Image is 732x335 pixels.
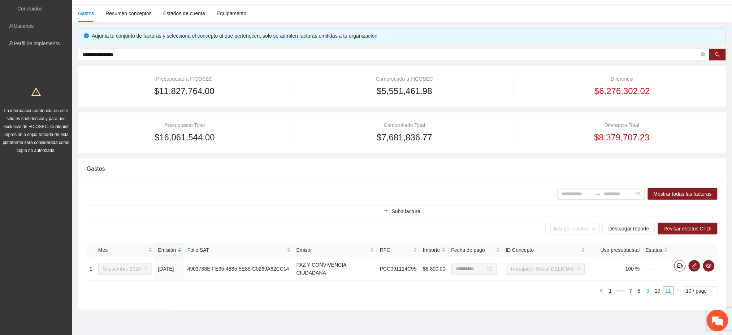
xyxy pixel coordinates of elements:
div: Estados de cuenta [163,9,205,17]
span: plus [384,208,389,214]
button: plusSubir factura [87,205,718,217]
div: Adjunta tu conjunto de facturas y selecciona el concepto al que pertenecen, solo se admiten factu... [92,32,720,40]
span: to [595,191,601,197]
textarea: Escriba su mensaje y pulse “Intro” [4,198,138,223]
li: 8 [635,287,644,295]
div: Gastos [78,9,94,17]
li: Previous Page [597,287,606,295]
span: La información contenida en este sitio es confidencial y para uso exclusivo de FICOSEC. Cualquier... [3,108,70,153]
span: Septiembre 2024 [103,263,148,274]
button: edit [689,260,700,272]
li: 11 [663,287,674,295]
span: Importe [423,246,440,254]
th: Uso presupuestal [588,243,643,257]
span: $8,379,707.23 [594,131,650,144]
span: Mostrar todas las facturas [654,190,712,198]
a: 7 [627,287,634,295]
div: Resumen conceptos [105,9,152,17]
td: - - - [643,257,671,281]
span: close-circle [701,51,705,58]
span: $11,827,764.00 [154,84,215,98]
span: Subir factura [392,207,420,215]
span: Estatus [646,246,663,254]
span: Revisar estatus CFDI [664,225,712,233]
td: PCC091114C95 [377,257,420,281]
button: right [674,287,683,295]
td: 1 [87,257,95,281]
span: right [676,289,680,293]
span: Mes [98,246,147,254]
span: 10 / page [686,287,715,295]
span: $6,276,302.02 [594,84,650,98]
th: ID Concepto [503,243,588,257]
span: $7,681,836.77 [377,131,432,144]
li: 10 [652,287,663,295]
td: 4903788E-FE95-4885-8E85-C0269A62CC14 [185,257,294,281]
span: Fecha de pago [451,246,495,254]
span: $16,061,544.00 [155,131,215,144]
span: close-circle [701,52,705,56]
span: comment [675,263,685,269]
button: Revisar estatus CFDI [658,223,718,234]
div: Diferencia Total [527,121,718,129]
div: Presupuesto Total [87,121,283,129]
span: Folio SAT [187,246,285,254]
span: Trabajador Social DELICIAS [510,263,581,274]
li: 7 [626,287,635,295]
span: Emisor [296,246,369,254]
button: eye [703,260,715,272]
th: Mes [95,243,155,257]
a: 11 [663,287,673,295]
div: Gastos [87,158,718,179]
td: PAZ Y CONVIVENCIA CIUDADANA [294,257,377,281]
li: 1 [606,287,615,295]
th: RFC [377,243,420,257]
div: Comprobado a FICOSEC [308,75,501,83]
div: Page Size [683,287,718,295]
a: 9 [644,287,652,295]
span: swap-right [595,191,601,197]
a: Concluidos [17,6,42,12]
span: Estamos en línea. [42,97,100,170]
div: Comprobado Total [309,121,500,129]
li: 9 [644,287,652,295]
span: left [599,289,604,293]
td: [DATE] [155,257,185,281]
button: Descargar reporte [603,223,655,234]
button: Mostrar todas las facturas [648,188,718,200]
span: info-circle [84,33,89,38]
button: left [597,287,606,295]
td: 100 % [588,257,643,281]
th: Importe [420,243,449,257]
span: warning [31,87,41,97]
a: 10 [653,287,663,295]
th: Folio SAT [185,243,294,257]
span: Emisión [158,246,176,254]
th: Estatus [643,243,671,257]
a: 8 [635,287,643,295]
a: Usuarios [14,23,34,29]
span: eye [703,263,714,269]
span: ••• [615,287,626,295]
div: Diferencia [527,75,718,83]
li: Next Page [674,287,683,295]
a: Perfil de implementadora [14,41,70,46]
button: comment [674,260,686,272]
span: RFC [380,246,412,254]
th: Emisor [294,243,377,257]
span: $5,551,461.98 [377,84,432,98]
button: search [709,49,726,60]
div: Equipamento [217,9,247,17]
div: Presupuesto a FICOSEC [87,75,282,83]
span: ID Concepto [506,246,580,254]
span: edit [689,263,700,269]
li: Previous 5 Pages [615,287,626,295]
span: search [715,52,720,58]
td: $8,800.00 [420,257,449,281]
div: Chatee con nosotros ahora [38,37,121,46]
a: 1 [606,287,614,295]
th: Fecha de pago [449,243,503,257]
div: Minimizar ventana de chat en vivo [118,4,136,21]
span: Descargar reporte [608,225,649,233]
